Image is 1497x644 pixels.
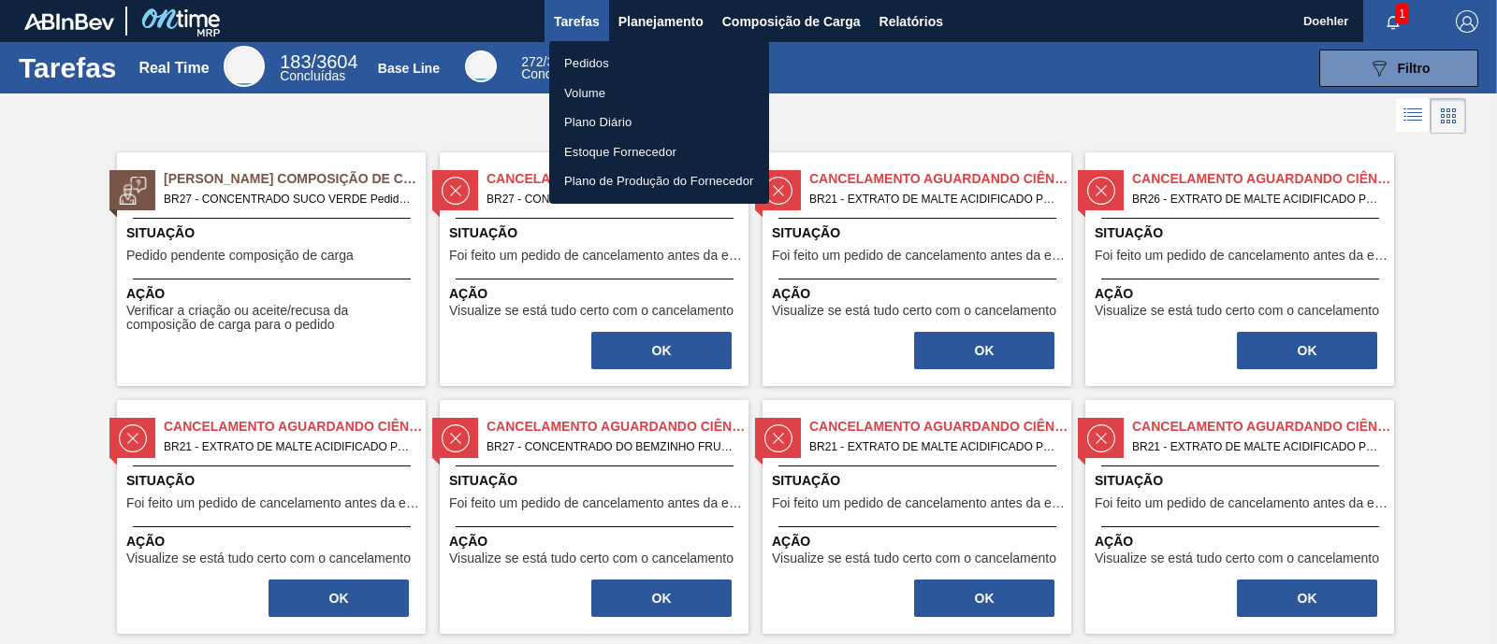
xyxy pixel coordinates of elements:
[549,49,769,79] a: Pedidos
[549,166,769,196] a: Plano de Produção do Fornecedor
[549,107,769,137] a: Plano Diário
[549,137,769,167] a: Estoque Fornecedor
[549,79,769,108] a: Volume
